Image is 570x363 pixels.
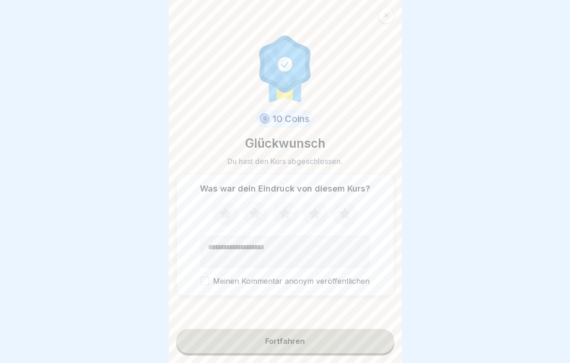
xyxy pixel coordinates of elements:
p: Glückwunsch [245,135,325,152]
p: Du hast den Kurs abgeschlossen. [227,156,343,166]
div: 10 Coins [256,110,314,127]
button: Meinen Kommentar anonym veröffentlichen [201,277,209,285]
button: Fortfahren [176,329,394,353]
img: coin.svg [258,112,271,126]
img: completion.svg [254,33,316,103]
div: Fortfahren [265,337,305,345]
textarea: Kommentar (optional) [201,236,370,267]
p: Was war dein Eindruck von diesem Kurs? [200,184,370,194]
label: Meinen Kommentar anonym veröffentlichen [201,277,370,286]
